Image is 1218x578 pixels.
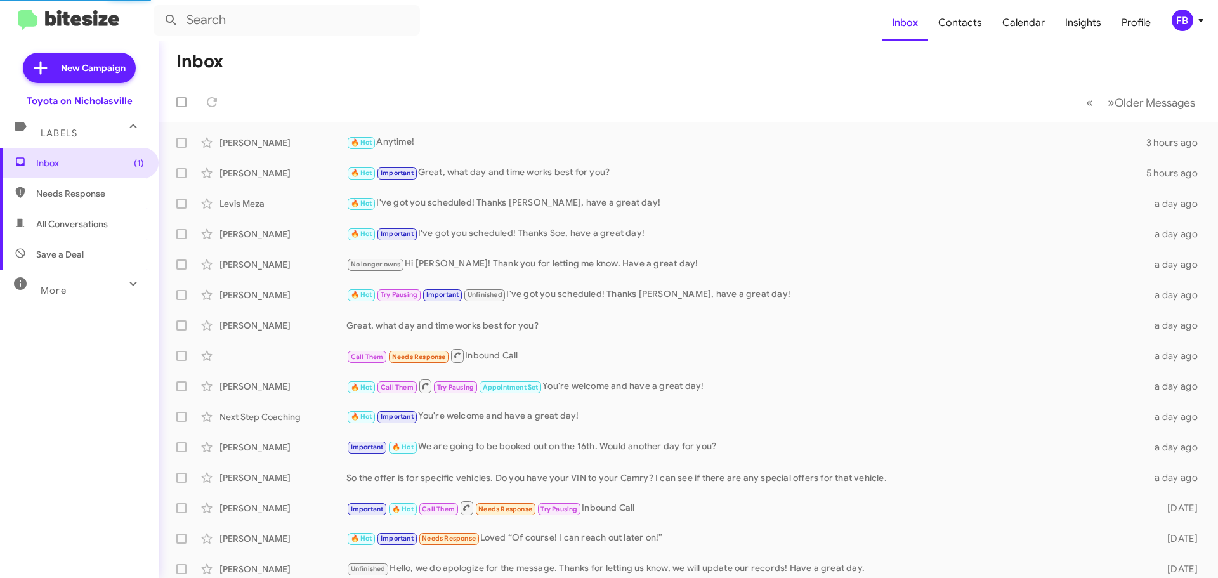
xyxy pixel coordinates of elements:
[1086,95,1093,110] span: «
[1147,380,1208,393] div: a day ago
[351,291,372,299] span: 🔥 Hot
[1161,10,1204,31] button: FB
[219,289,346,301] div: [PERSON_NAME]
[1172,10,1193,31] div: FB
[422,505,455,513] span: Call Them
[134,157,144,169] span: (1)
[346,440,1147,454] div: We are going to be booked out on the 16th. Would another day for you?
[351,353,384,361] span: Call Them
[351,412,372,421] span: 🔥 Hot
[346,500,1147,516] div: Inbound Call
[219,441,346,454] div: [PERSON_NAME]
[346,531,1147,546] div: Loved “Of course! I can reach out later on!”
[468,291,502,299] span: Unfinished
[351,199,372,207] span: 🔥 Hot
[1147,471,1208,484] div: a day ago
[219,532,346,545] div: [PERSON_NAME]
[219,563,346,575] div: [PERSON_NAME]
[219,258,346,271] div: [PERSON_NAME]
[346,227,1147,241] div: I've got you scheduled! Thanks Soe, have a great day!
[392,353,446,361] span: Needs Response
[351,260,401,268] span: No longer owns
[36,248,84,261] span: Save a Deal
[41,285,67,296] span: More
[346,378,1147,394] div: You're welcome and have a great day!
[351,565,386,573] span: Unfinished
[219,502,346,515] div: [PERSON_NAME]
[1147,532,1208,545] div: [DATE]
[1147,228,1208,240] div: a day ago
[437,383,474,391] span: Try Pausing
[540,505,577,513] span: Try Pausing
[483,383,539,391] span: Appointment Set
[992,4,1055,41] a: Calendar
[351,534,372,542] span: 🔥 Hot
[1147,441,1208,454] div: a day ago
[219,411,346,423] div: Next Step Coaching
[36,218,108,230] span: All Conversations
[478,505,532,513] span: Needs Response
[219,228,346,240] div: [PERSON_NAME]
[154,5,420,36] input: Search
[381,169,414,177] span: Important
[36,187,144,200] span: Needs Response
[1147,319,1208,332] div: a day ago
[1147,289,1208,301] div: a day ago
[928,4,992,41] a: Contacts
[41,128,77,139] span: Labels
[351,138,372,147] span: 🔥 Hot
[1147,502,1208,515] div: [DATE]
[346,471,1147,484] div: So the offer is for specific vehicles. Do you have your VIN to your Camry? I can see if there are...
[219,319,346,332] div: [PERSON_NAME]
[36,157,144,169] span: Inbox
[381,230,414,238] span: Important
[346,409,1147,424] div: You're welcome and have a great day!
[346,319,1147,332] div: Great, what day and time works best for you?
[351,443,384,451] span: Important
[882,4,928,41] a: Inbox
[351,169,372,177] span: 🔥 Hot
[1078,89,1101,115] button: Previous
[1146,136,1208,149] div: 3 hours ago
[27,95,133,107] div: Toyota on Nicholasville
[1147,411,1208,423] div: a day ago
[351,383,372,391] span: 🔥 Hot
[1147,563,1208,575] div: [DATE]
[1079,89,1203,115] nav: Page navigation example
[219,136,346,149] div: [PERSON_NAME]
[1108,95,1115,110] span: »
[351,230,372,238] span: 🔥 Hot
[219,197,346,210] div: Levis Meza
[426,291,459,299] span: Important
[219,471,346,484] div: [PERSON_NAME]
[1055,4,1111,41] a: Insights
[1147,350,1208,362] div: a day ago
[346,257,1147,272] div: Hi [PERSON_NAME]! Thank you for letting me know. Have a great day!
[1115,96,1195,110] span: Older Messages
[1111,4,1161,41] a: Profile
[346,348,1147,364] div: Inbound Call
[23,53,136,83] a: New Campaign
[381,412,414,421] span: Important
[1147,197,1208,210] div: a day ago
[61,62,126,74] span: New Campaign
[219,380,346,393] div: [PERSON_NAME]
[346,166,1146,180] div: Great, what day and time works best for you?
[381,291,417,299] span: Try Pausing
[351,505,384,513] span: Important
[219,167,346,180] div: [PERSON_NAME]
[422,534,476,542] span: Needs Response
[346,196,1147,211] div: I've got you scheduled! Thanks [PERSON_NAME], have a great day!
[1146,167,1208,180] div: 5 hours ago
[381,383,414,391] span: Call Them
[346,287,1147,302] div: I've got you scheduled! Thanks [PERSON_NAME], have a great day!
[176,51,223,72] h1: Inbox
[346,135,1146,150] div: Anytime!
[392,505,414,513] span: 🔥 Hot
[1100,89,1203,115] button: Next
